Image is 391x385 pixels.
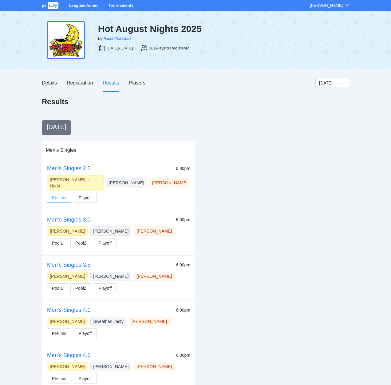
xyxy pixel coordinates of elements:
div: [PERSON_NAME] [136,363,172,370]
button: Pool1 [47,238,68,248]
div: Men's Singles [46,141,192,159]
div: 6:00pm [176,261,190,268]
a: Men's Singles 2.5 [47,165,91,171]
span: Pool2 [75,240,86,246]
div: 6:00pm [176,216,190,223]
span: Prelims [52,330,66,337]
div: [PERSON_NAME] [152,180,188,186]
span: pb [42,3,47,8]
a: Men's Singles 4.0 [47,307,91,313]
h1: Results [42,97,69,107]
a: Men's Singles 3.5 [47,262,91,268]
div: Hot August Nights 2025 [98,23,242,34]
button: Playoff [74,328,97,338]
a: pbrally [42,3,59,8]
div: 6:00pm [176,352,190,359]
button: Playoff [94,238,117,248]
div: [PERSON_NAME] [93,273,128,279]
div: Registration [67,79,93,87]
span: Playoff [79,375,92,382]
a: Men's Singles 3.0 [47,217,91,223]
span: Playoff [99,240,112,246]
div: Results [103,79,119,87]
div: Sweathan Jasty [93,318,124,324]
div: 6:00pm [176,307,190,313]
a: Leagues Admin [69,3,99,8]
div: [PERSON_NAME] Ul Huda [50,177,101,189]
div: [PERSON_NAME] [50,318,85,324]
span: [DATE] [47,124,66,130]
div: [PERSON_NAME] [132,318,167,324]
div: 301 Players Registered [149,45,190,51]
div: [PERSON_NAME] [109,180,144,186]
div: [PERSON_NAME] [136,273,172,279]
div: [PERSON_NAME] [136,228,172,234]
span: Pool2 [75,285,86,292]
div: [PERSON_NAME] [93,228,128,234]
span: Prelims [52,375,66,382]
img: hot-aug.png [47,21,85,59]
a: Excel Pickleball [103,36,131,41]
span: Playoff [79,194,92,201]
div: [PERSON_NAME] [310,2,343,9]
div: 6:00pm [176,165,190,172]
span: Prelims [52,194,66,201]
div: [DATE]-[DATE] [107,45,133,51]
button: Pool1 [47,283,68,293]
span: Pool1 [52,240,63,246]
button: Pool2 [70,238,91,248]
div: [PERSON_NAME] [50,363,85,370]
div: Players [129,79,145,87]
span: Pool1 [52,285,63,292]
button: Pool2 [70,283,91,293]
div: [PERSON_NAME] [50,273,85,279]
span: down [345,3,349,7]
span: Sunday [319,78,346,88]
button: Playoff [94,283,117,293]
a: Tournaments [109,3,133,8]
button: Prelims [47,193,71,203]
button: Playoff [74,374,97,383]
div: by [98,36,102,42]
a: Men's Singles 4.5 [47,352,91,358]
span: Playoff [99,285,112,292]
div: [PERSON_NAME] [50,228,85,234]
span: Playoff [79,330,92,337]
button: Prelims [47,374,71,383]
div: [PERSON_NAME] [93,363,128,370]
button: Playoff [74,193,97,203]
span: rally [48,2,58,9]
div: Details [42,79,57,87]
button: Prelims [47,328,71,338]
